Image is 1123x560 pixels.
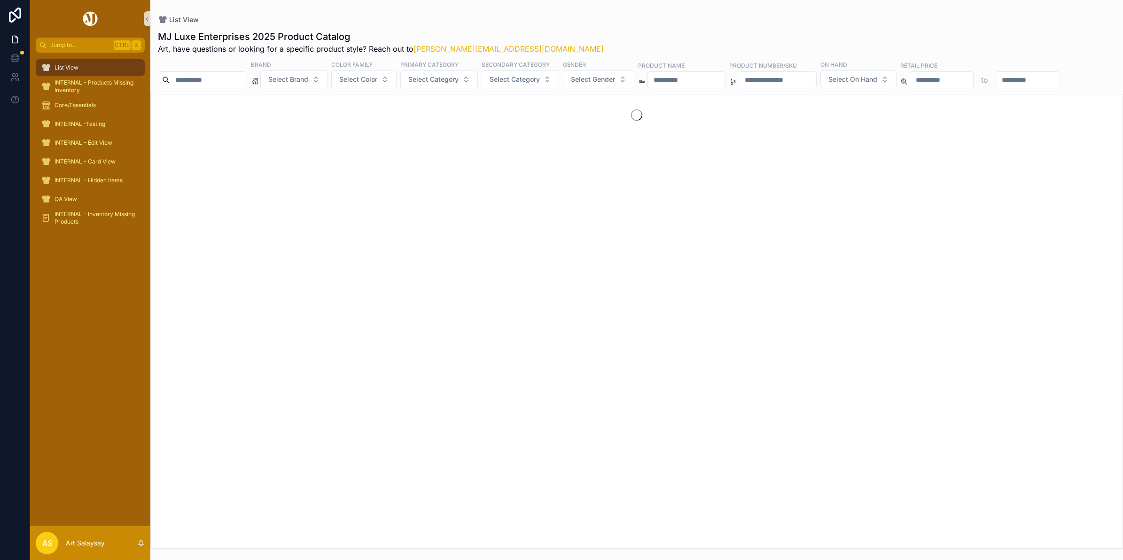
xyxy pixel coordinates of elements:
h1: MJ Luxe Enterprises 2025 Product Catalog [158,30,604,43]
span: Select Category [490,75,540,84]
a: Core/Essentials [36,97,145,114]
div: scrollable content [30,53,150,239]
p: to [981,74,988,86]
span: Jump to... [50,41,110,49]
a: List View [158,15,199,24]
span: AS [42,537,52,549]
span: Select Color [339,75,377,84]
span: QA View [55,195,77,203]
p: Art Salaysay [66,538,105,548]
label: Product Number/SKU [729,61,797,70]
a: INTERNAL - Hidden Items [36,172,145,189]
a: INTERNAL -Testing [36,116,145,132]
span: INTERNAL -Testing [55,120,105,128]
label: Primary Category [400,60,459,69]
span: List View [169,15,199,24]
label: Color Family [331,60,373,69]
span: K [133,41,140,49]
a: INTERNAL - Edit View [36,134,145,151]
button: Select Button [482,70,559,88]
button: Select Button [331,70,397,88]
span: Select Brand [268,75,308,84]
span: INTERNAL - Products Missing Inventory [55,79,135,94]
label: Brand [251,60,271,69]
span: Art, have questions or looking for a specific product style? Reach out to [158,43,604,54]
span: Select Gender [571,75,615,84]
span: INTERNAL - Inventory Missing Products [55,210,135,226]
span: Select On Hand [828,75,877,84]
span: INTERNAL - Card View [55,158,116,165]
span: List View [55,64,78,71]
button: Select Button [563,70,634,88]
span: Select Category [408,75,459,84]
label: Gender [563,60,586,69]
span: Core/Essentials [55,101,96,109]
button: Select Button [400,70,478,88]
label: Product Name [638,61,685,70]
a: [PERSON_NAME][EMAIL_ADDRESS][DOMAIN_NAME] [413,44,604,54]
a: INTERNAL - Products Missing Inventory [36,78,145,95]
span: INTERNAL - Edit View [55,139,112,147]
a: INTERNAL - Card View [36,153,145,170]
label: On Hand [820,60,847,69]
label: Retail Price [900,61,937,70]
img: App logo [81,11,99,26]
a: QA View [36,191,145,208]
span: Ctrl [114,40,131,50]
label: Secondary Category [482,60,550,69]
button: Select Button [260,70,328,88]
a: INTERNAL - Inventory Missing Products [36,210,145,226]
button: Jump to...CtrlK [36,38,145,53]
span: INTERNAL - Hidden Items [55,177,123,184]
a: List View [36,59,145,76]
button: Select Button [820,70,897,88]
